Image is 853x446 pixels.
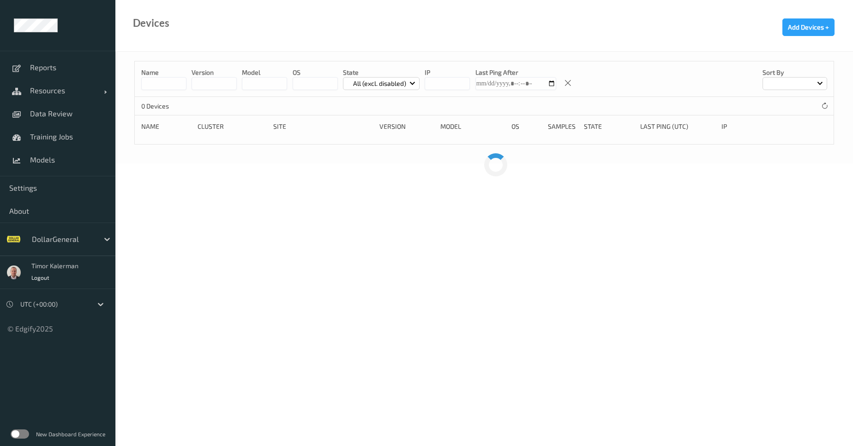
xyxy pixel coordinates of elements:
div: Model [440,122,505,131]
div: Last Ping (UTC) [640,122,715,131]
p: All (excl. disabled) [350,79,409,88]
div: ip [721,122,781,131]
p: Sort by [763,68,827,77]
div: version [379,122,434,131]
div: OS [511,122,541,131]
div: Samples [548,122,578,131]
div: Cluster [198,122,267,131]
p: Last Ping After [475,68,556,77]
div: Name [141,122,191,131]
div: State [584,122,634,131]
div: Site [273,122,372,131]
p: 0 Devices [141,102,210,111]
p: State [343,68,420,77]
p: Name [141,68,186,77]
p: OS [293,68,338,77]
p: model [242,68,287,77]
button: Add Devices + [782,18,835,36]
div: Devices [133,18,169,28]
p: version [192,68,237,77]
p: IP [425,68,470,77]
